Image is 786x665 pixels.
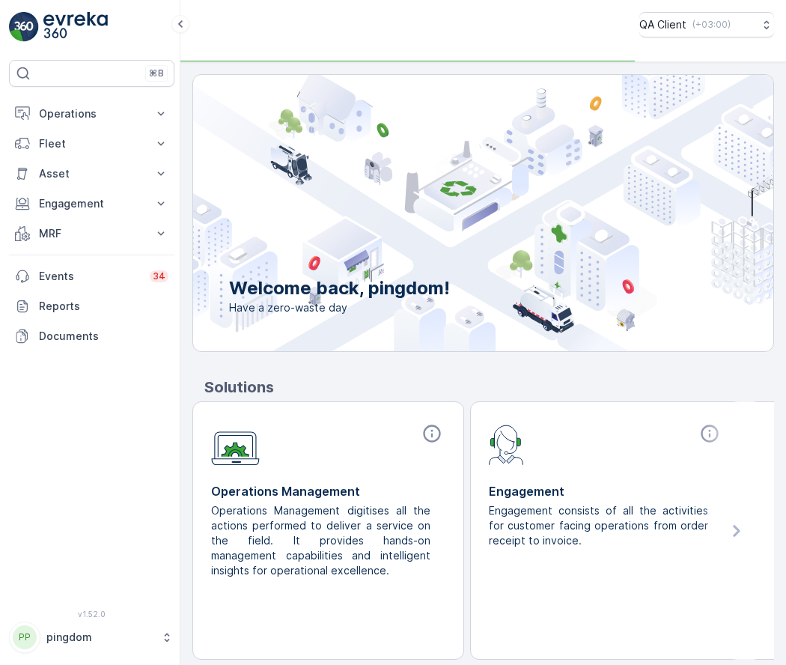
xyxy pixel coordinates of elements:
p: ⌘B [149,67,164,79]
button: Fleet [9,129,174,159]
button: Asset [9,159,174,189]
p: Engagement consists of all the activities for customer facing operations from order receipt to in... [489,503,711,548]
a: Reports [9,291,174,321]
p: QA Client [639,17,686,32]
p: Operations [39,106,144,121]
img: city illustration [126,75,773,351]
p: Solutions [204,376,774,398]
p: Reports [39,299,168,314]
p: Welcome back, pingdom! [229,276,450,300]
img: module-icon [211,423,260,466]
button: Engagement [9,189,174,219]
img: module-icon [489,423,524,465]
a: Documents [9,321,174,351]
a: Events34 [9,261,174,291]
p: Engagement [489,482,723,500]
p: Events [39,269,141,284]
p: ( +03:00 ) [692,19,731,31]
button: MRF [9,219,174,249]
button: PPpingdom [9,622,174,653]
p: Engagement [39,196,144,211]
div: PP [13,625,37,649]
p: Asset [39,166,144,181]
span: v 1.52.0 [9,610,174,619]
p: Operations Management digitises all the actions performed to deliver a service on the field. It p... [211,503,433,578]
button: QA Client(+03:00) [639,12,774,37]
button: Operations [9,99,174,129]
img: logo_light-DOdMpM7g.png [43,12,108,42]
p: Fleet [39,136,144,151]
p: 34 [153,270,165,282]
p: pingdom [46,630,153,645]
img: logo [9,12,39,42]
p: Documents [39,329,168,344]
p: Operations Management [211,482,445,500]
p: MRF [39,226,144,241]
span: Have a zero-waste day [229,300,450,315]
